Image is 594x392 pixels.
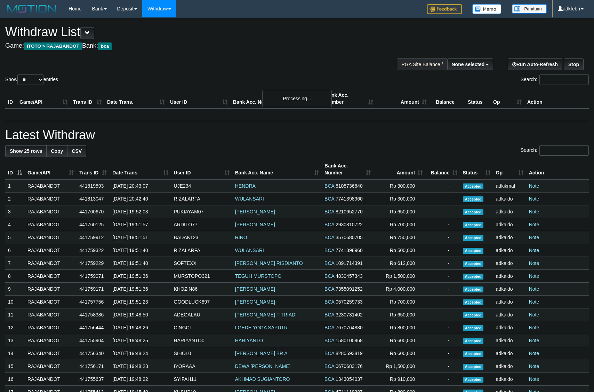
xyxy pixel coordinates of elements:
[374,179,425,193] td: Rp 300,000
[322,89,376,109] th: Bank Acc. Number
[529,273,539,279] a: Note
[25,283,77,296] td: RAJABANDOT
[529,286,539,292] a: Note
[452,62,485,67] span: None selected
[493,373,526,386] td: adkaldo
[17,75,43,85] select: Showentries
[110,218,171,231] td: [DATE] 19:51:57
[463,377,484,383] span: Accepted
[463,235,484,241] span: Accepted
[171,360,232,373] td: IYORAAA
[529,209,539,214] a: Note
[493,193,526,205] td: adkaldo
[171,270,232,283] td: MURSTOPO321
[529,235,539,240] a: Note
[463,287,484,292] span: Accepted
[235,248,264,253] a: WULANSARI
[463,312,484,318] span: Accepted
[77,373,110,386] td: 441755637
[336,209,363,214] span: Copy 8210652770 to clipboard
[529,299,539,305] a: Note
[529,183,539,189] a: Note
[77,179,110,193] td: 441819593
[324,299,334,305] span: BCA
[324,338,334,343] span: BCA
[463,325,484,331] span: Accepted
[171,218,232,231] td: ARDITO77
[564,58,584,70] a: Stop
[463,338,484,344] span: Accepted
[336,260,363,266] span: Copy 1091714391 to clipboard
[110,334,171,347] td: [DATE] 19:48:25
[25,193,77,205] td: RAJABANDOT
[77,257,110,270] td: 441759229
[25,321,77,334] td: RAJABANDOT
[529,325,539,330] a: Note
[324,260,334,266] span: BCA
[425,244,460,257] td: -
[77,296,110,308] td: 441757756
[235,183,256,189] a: HENDRA
[171,179,232,193] td: UJE234
[235,235,247,240] a: RINO
[463,364,484,370] span: Accepted
[324,312,334,317] span: BCA
[262,90,332,107] div: Processing...
[51,148,63,154] span: Copy
[376,89,430,109] th: Amount
[324,235,334,240] span: BCA
[77,193,110,205] td: 441813047
[235,325,288,330] a: I GEDE YOGA SAPUTR
[5,231,25,244] td: 5
[539,145,589,156] input: Search:
[336,235,363,240] span: Copy 3570680705 to clipboard
[5,75,58,85] label: Show entries
[463,274,484,280] span: Accepted
[232,159,322,179] th: Bank Acc. Name: activate to sort column ascending
[10,148,42,154] span: Show 25 rows
[425,159,460,179] th: Balance: activate to sort column ascending
[110,283,171,296] td: [DATE] 19:51:36
[5,42,389,49] h4: Game: Bank:
[5,270,25,283] td: 8
[24,42,82,50] span: ITOTO > RAJABANDOT
[521,75,589,85] label: Search:
[25,257,77,270] td: RAJABANDOT
[427,4,462,14] img: Feedback.jpg
[25,308,77,321] td: RAJABANDOT
[425,373,460,386] td: -
[524,89,589,109] th: Action
[425,283,460,296] td: -
[425,257,460,270] td: -
[235,260,303,266] a: [PERSON_NAME] RISDIANTO
[25,347,77,360] td: RAJABANDOT
[77,308,110,321] td: 441758386
[463,222,484,228] span: Accepted
[171,334,232,347] td: HARIYANTO0
[110,244,171,257] td: [DATE] 19:51:40
[463,209,484,215] span: Accepted
[77,334,110,347] td: 441755904
[374,205,425,218] td: Rp 650,000
[425,205,460,218] td: -
[5,347,25,360] td: 14
[425,308,460,321] td: -
[374,308,425,321] td: Rp 650,000
[171,257,232,270] td: SOFTEXX
[171,283,232,296] td: KHOZIN86
[324,363,334,369] span: BCA
[322,159,374,179] th: Bank Acc. Number: activate to sort column ascending
[110,231,171,244] td: [DATE] 19:51:51
[539,75,589,85] input: Search:
[493,244,526,257] td: adkaldo
[171,231,232,244] td: BADAK123
[77,231,110,244] td: 441759912
[493,321,526,334] td: adkaldo
[5,89,17,109] th: ID
[171,193,232,205] td: RIZALARFA
[324,273,334,279] span: BCA
[493,270,526,283] td: adkaldo
[324,376,334,382] span: BCA
[104,89,167,109] th: Date Trans.
[336,286,363,292] span: Copy 7355091252 to clipboard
